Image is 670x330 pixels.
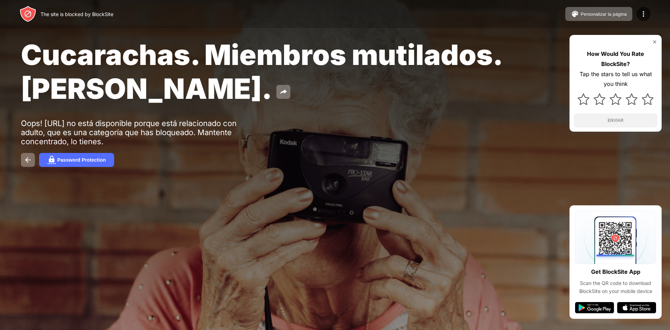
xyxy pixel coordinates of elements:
[578,93,589,105] img: star.svg
[279,88,288,96] img: share.svg
[40,11,113,17] div: The site is blocked by BlockSite
[574,69,657,89] div: Tap the stars to tell us what you think
[574,49,657,69] div: How Would You Rate BlockSite?
[57,157,106,163] div: Password Protection
[652,39,657,45] img: rate-us-close.svg
[581,12,627,17] div: Personalizar la página
[642,93,654,105] img: star.svg
[39,153,114,167] button: Password Protection
[47,156,56,164] img: password.svg
[21,119,237,146] div: Oops! [URL] no está disponible porque está relacionado con adulto, que es una categoría que has b...
[571,10,579,18] img: pallet.svg
[20,6,36,22] img: header-logo.svg
[591,267,640,277] div: Get BlockSite App
[24,156,32,164] img: back.svg
[575,302,614,313] img: google-play.svg
[617,302,656,313] img: app-store.svg
[565,7,632,21] button: Personalizar la página
[575,211,656,264] img: qrcode.svg
[626,93,638,105] img: star.svg
[610,93,621,105] img: star.svg
[594,93,605,105] img: star.svg
[575,279,656,295] div: Scan the QR code to download BlockSite on your mobile device
[574,113,657,127] button: ENVIAR
[21,38,501,105] span: Cucarachas. Miembros mutilados. [PERSON_NAME].
[639,10,648,18] img: menu-icon.svg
